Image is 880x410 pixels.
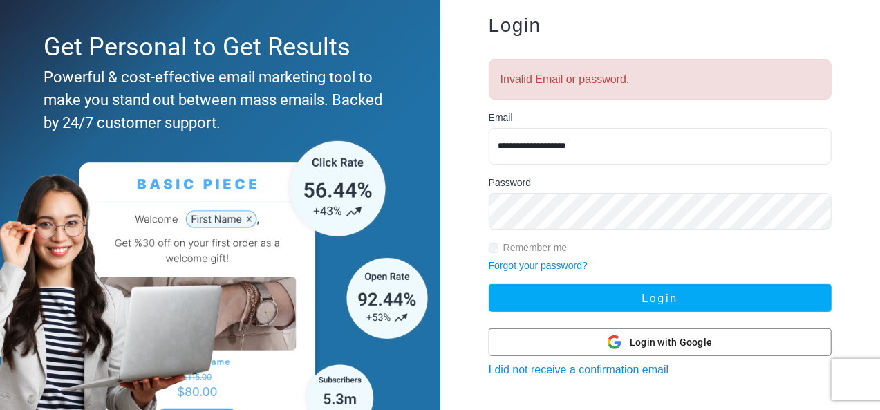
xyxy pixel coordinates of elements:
button: Login [489,284,832,312]
a: Forgot your password? [489,260,588,271]
span: Login with Google [630,335,712,350]
div: Powerful & cost-effective email marketing tool to make you stand out between mass emails. Backed ... [44,66,390,134]
label: Remember me [503,241,568,255]
label: Email [489,111,513,125]
span: Login [489,15,541,36]
a: I did not receive a confirmation email [489,364,669,375]
label: Password [489,176,531,190]
div: Invalid Email or password. [489,59,832,100]
button: Login with Google [489,328,832,356]
div: Get Personal to Get Results [44,28,390,66]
